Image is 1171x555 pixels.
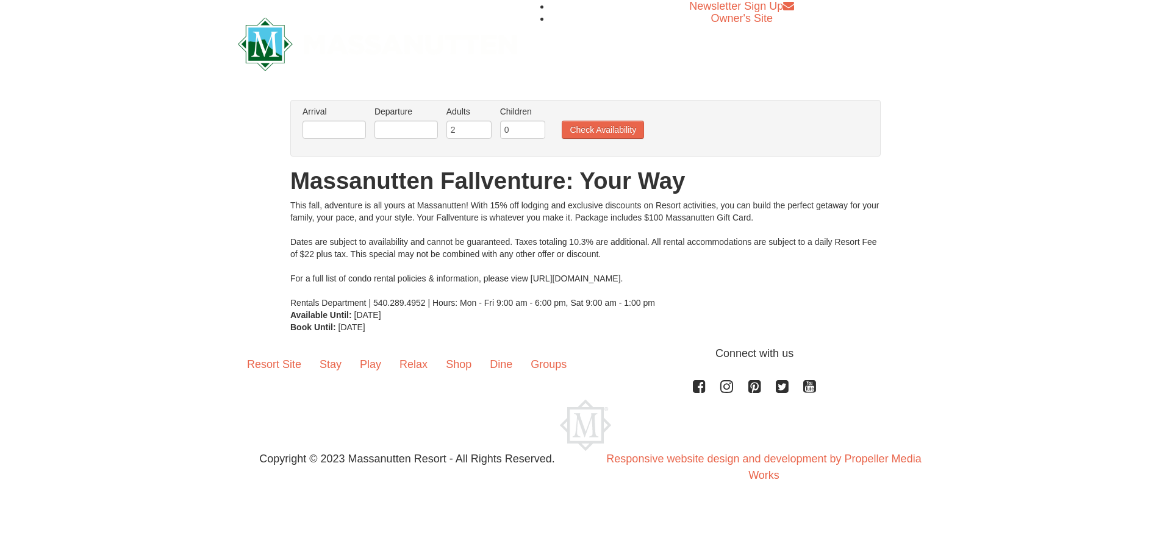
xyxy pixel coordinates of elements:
[338,322,365,332] span: [DATE]
[606,453,921,481] a: Responsive website design and development by Propeller Media Works
[351,345,390,383] a: Play
[310,345,351,383] a: Stay
[354,310,381,320] span: [DATE]
[446,105,492,118] label: Adults
[290,199,881,309] div: This fall, adventure is all yours at Massanutten! With 15% off lodging and exclusive discounts on...
[238,18,517,71] img: Massanutten Resort Logo
[238,345,310,383] a: Resort Site
[711,12,773,24] a: Owner's Site
[238,28,517,57] a: Massanutten Resort
[560,400,611,451] img: Massanutten Resort Logo
[290,322,336,332] strong: Book Until:
[390,345,437,383] a: Relax
[303,105,366,118] label: Arrival
[290,310,352,320] strong: Available Until:
[521,345,576,383] a: Groups
[500,105,545,118] label: Children
[229,451,585,467] p: Copyright © 2023 Massanutten Resort - All Rights Reserved.
[290,169,881,193] h1: Massanutten Fallventure: Your Way
[562,121,644,139] button: Check Availability
[374,105,438,118] label: Departure
[238,345,933,362] p: Connect with us
[481,345,521,383] a: Dine
[437,345,481,383] a: Shop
